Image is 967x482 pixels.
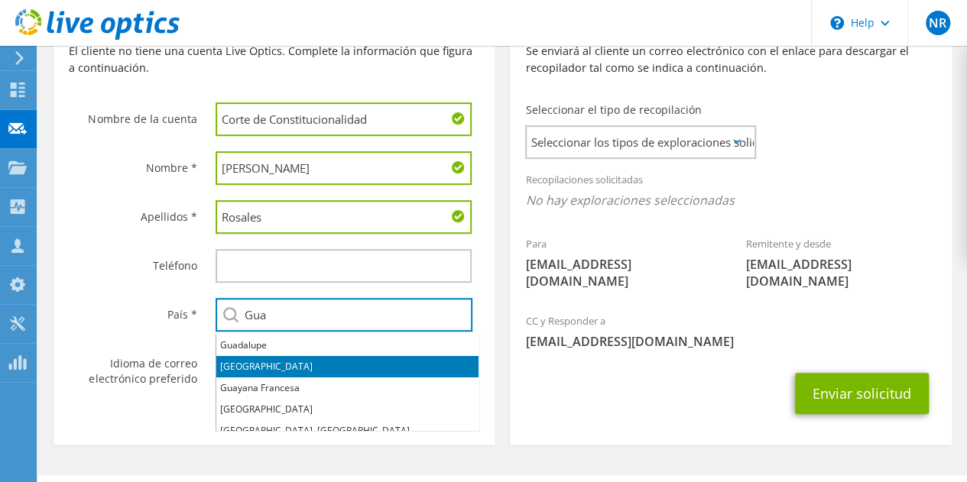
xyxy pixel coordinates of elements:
[830,16,844,30] svg: \n
[69,43,479,76] p: El cliente no tiene una cuenta Live Optics. Complete la información que figura a continuación.
[69,102,196,127] label: Nombre de la cuenta
[216,335,479,356] li: Guadalupe
[525,102,701,118] label: Seleccionar el tipo de recopilación
[746,256,936,290] span: [EMAIL_ADDRESS][DOMAIN_NAME]
[69,347,196,387] label: Idioma de correo electrónico preferido
[69,298,196,322] label: País *
[510,228,731,297] div: Para
[525,192,936,209] span: No hay exploraciones seleccionadas
[795,373,929,414] button: Enviar solicitud
[510,163,951,220] div: Recopilaciones solicitadas
[216,420,479,442] li: [GEOGRAPHIC_DATA], [GEOGRAPHIC_DATA]
[69,249,196,273] label: Teléfono
[525,43,936,76] p: Se enviará al cliente un correo electrónico con el enlace para descargar el recopilador tal como ...
[525,256,716,290] span: [EMAIL_ADDRESS][DOMAIN_NAME]
[527,127,754,157] span: Seleccionar los tipos de exploraciones solicitados
[926,11,950,35] span: NR
[525,333,936,350] span: [EMAIL_ADDRESS][DOMAIN_NAME]
[69,151,196,176] label: Nombre *
[510,305,951,357] div: CC y Responder a
[731,228,952,297] div: Remitente y desde
[216,399,479,420] li: [GEOGRAPHIC_DATA]
[216,377,479,399] li: Guayana Francesa
[216,356,479,377] li: [GEOGRAPHIC_DATA]
[69,200,196,225] label: Apellidos *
